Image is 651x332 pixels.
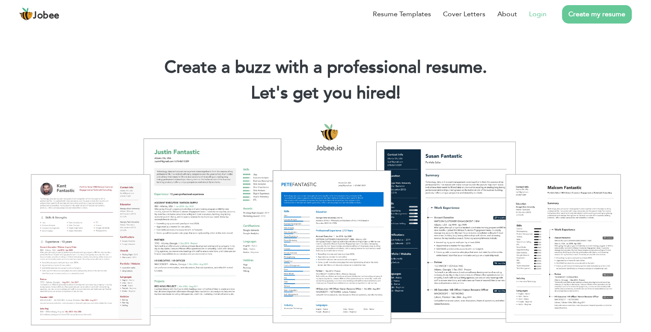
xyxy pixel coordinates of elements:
[19,7,33,21] img: jobee.io
[497,9,517,19] a: About
[562,5,632,24] a: Create my resume
[19,7,59,21] a: Jobee
[33,11,59,21] span: Jobee
[13,56,638,79] h1: Create a buzz with a professional resume.
[293,81,401,105] span: get you hired!
[529,9,547,19] a: Login
[373,9,431,19] a: Resume Templates
[443,9,485,19] a: Cover Letters
[396,81,400,105] span: |
[13,82,638,104] h2: Let's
